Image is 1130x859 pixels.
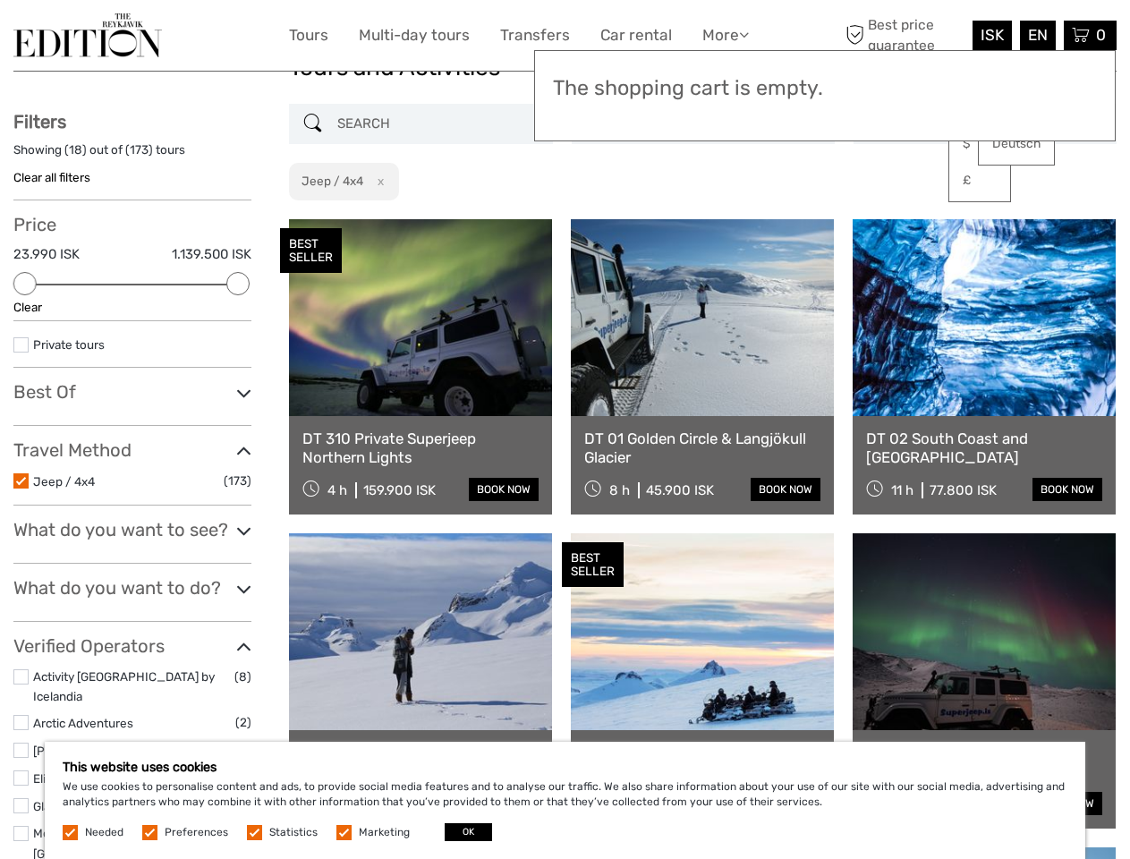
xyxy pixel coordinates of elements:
[25,31,202,46] p: We're away right now. Please check back later!
[13,141,251,169] div: Showing ( ) out of ( ) tours
[500,22,570,48] a: Transfers
[33,337,105,352] a: Private tours
[33,744,129,758] a: [PERSON_NAME]
[1020,21,1056,50] div: EN
[13,635,251,657] h3: Verified Operators
[13,214,251,235] h3: Price
[235,712,251,733] span: (2)
[45,742,1085,859] div: We use cookies to personalise content and ads, to provide social media features and to analyse ou...
[33,799,157,813] a: Glaciers and Waterfalls
[1032,478,1102,501] a: book now
[330,108,543,140] input: SEARCH
[359,22,470,48] a: Multi-day tours
[702,22,749,48] a: More
[13,13,162,57] img: The Reykjavík Edition
[445,823,492,841] button: OK
[562,542,624,587] div: BEST SELLER
[172,245,251,264] label: 1.139.500 ISK
[949,165,1010,197] a: £
[930,482,997,498] div: 77.800 ISK
[269,825,318,840] label: Statistics
[584,429,820,466] a: DT 01 Golden Circle & Langjökull Glacier
[13,519,251,540] h3: What do you want to see?
[949,128,1010,160] a: $
[600,22,672,48] a: Car rental
[13,439,251,461] h3: Travel Method
[1093,26,1109,44] span: 0
[13,381,251,403] h3: Best Of
[609,482,630,498] span: 8 h
[206,28,227,49] button: Open LiveChat chat widget
[165,825,228,840] label: Preferences
[751,478,820,501] a: book now
[69,141,82,158] label: 18
[13,245,80,264] label: 23.990 ISK
[891,482,913,498] span: 11 h
[63,760,1067,775] h5: This website uses cookies
[841,15,968,55] span: Best price guarantee
[359,825,410,840] label: Marketing
[289,22,328,48] a: Tours
[33,669,215,704] a: Activity [GEOGRAPHIC_DATA] by Icelandia
[234,667,251,687] span: (8)
[235,740,251,761] span: (2)
[979,128,1054,160] a: Deutsch
[280,228,342,273] div: BEST SELLER
[13,111,66,132] strong: Filters
[130,141,149,158] label: 173
[13,577,251,599] h3: What do you want to do?
[646,482,714,498] div: 45.900 ISK
[13,299,251,316] div: Clear
[363,482,436,498] div: 159.900 ISK
[327,482,347,498] span: 4 h
[33,771,119,786] a: Elite-Chauffeur
[33,474,95,489] a: Jeep / 4x4
[302,429,539,466] a: DT 310 Private Superjeep Northern Lights
[981,26,1004,44] span: ISK
[469,478,539,501] a: book now
[302,174,363,188] h2: Jeep / 4x4
[85,825,123,840] label: Needed
[866,429,1102,466] a: DT 02 South Coast and [GEOGRAPHIC_DATA]
[224,471,251,491] span: (173)
[366,172,390,191] button: x
[33,716,133,730] a: Arctic Adventures
[13,170,90,184] a: Clear all filters
[553,76,1097,101] h3: The shopping cart is empty.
